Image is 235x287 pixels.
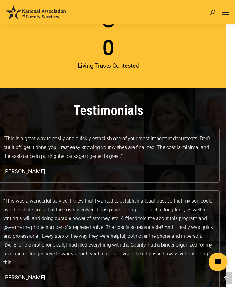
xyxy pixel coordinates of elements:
img: National Association of Family Services [6,5,66,19]
span: 0 [102,37,114,58]
div: [PERSON_NAME] [3,167,45,175]
a: Mobile menu icon [222,9,229,16]
div: “This was a wonderful service! I knew that I wanted to establish a legal trust so that my son cou... [3,197,213,267]
div: [PERSON_NAME] [3,273,45,281]
iframe: Tidio Chat [127,248,232,276]
div: “This is a great way to easily and quickly establish one of your most important documents. Don’t ... [3,134,213,161]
